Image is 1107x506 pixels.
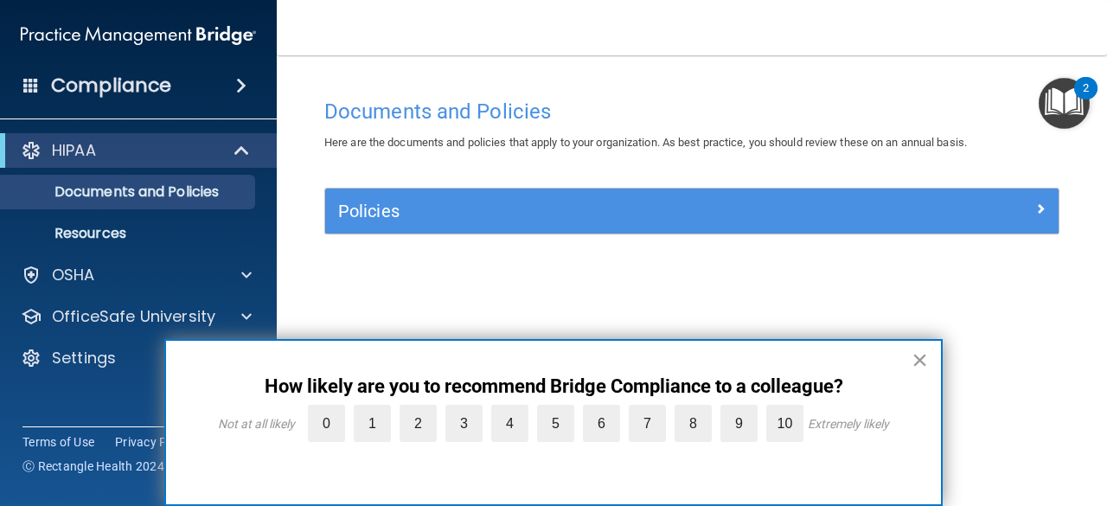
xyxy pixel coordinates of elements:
iframe: Drift Widget Chat Controller [808,383,1086,452]
p: Settings [52,348,116,368]
p: OSHA [52,265,95,285]
h5: Policies [338,202,862,221]
label: 7 [629,405,666,442]
span: Ⓒ Rectangle Health 2024 [22,458,164,475]
button: Close [912,346,928,374]
a: Terms of Use [22,433,94,451]
p: Resources [11,225,247,242]
label: 8 [675,405,712,442]
label: 9 [720,405,758,442]
button: Open Resource Center, 2 new notifications [1039,78,1090,129]
label: 2 [400,405,437,442]
h4: Compliance [51,74,171,98]
p: HIPAA [52,140,96,161]
p: Documents and Policies [11,183,247,201]
h4: Documents and Policies [324,100,1059,123]
label: 1 [354,405,391,442]
div: 2 [1083,88,1089,111]
label: 10 [766,405,803,442]
label: 6 [583,405,620,442]
a: Privacy Policy [115,433,193,451]
div: Not at all likely [218,417,295,431]
label: 5 [537,405,574,442]
label: 0 [308,405,345,442]
label: 4 [491,405,528,442]
p: How likely are you to recommend Bridge Compliance to a colleague? [201,375,906,398]
p: OfficeSafe University [52,306,215,327]
span: Here are the documents and policies that apply to your organization. As best practice, you should... [324,136,967,149]
label: 3 [445,405,483,442]
img: PMB logo [21,18,256,53]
